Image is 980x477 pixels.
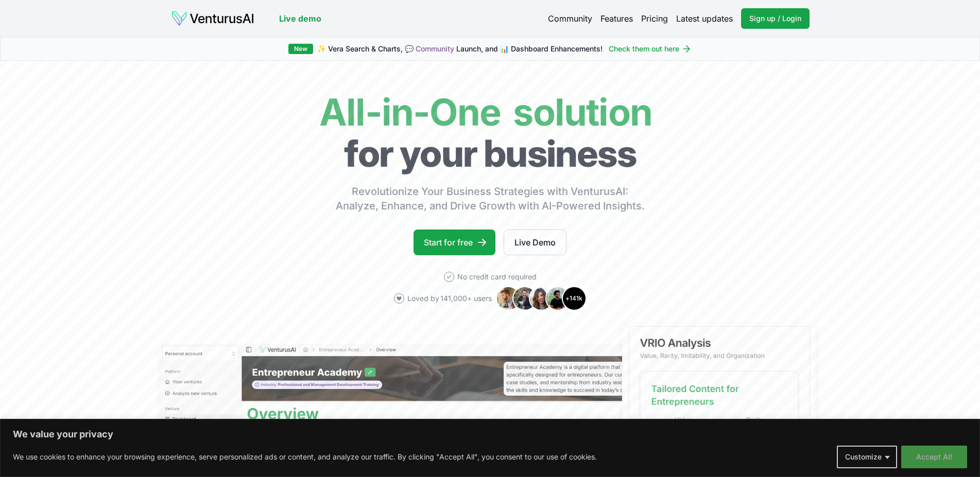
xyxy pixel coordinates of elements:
[600,12,633,25] a: Features
[414,229,495,255] a: Start for free
[741,8,810,29] a: Sign up / Login
[529,286,554,311] img: Avatar 3
[288,44,313,54] div: New
[837,446,897,468] button: Customize
[548,12,592,25] a: Community
[504,229,566,255] a: Live Demo
[545,286,570,311] img: Avatar 4
[901,446,967,468] button: Accept All
[641,12,668,25] a: Pricing
[416,44,454,53] a: Community
[171,10,254,27] img: logo
[13,428,967,440] p: We value your privacy
[749,13,801,24] span: Sign up / Login
[609,44,692,54] a: Check them out here
[13,451,597,463] p: We use cookies to enhance your browsing experience, serve personalized ads or content, and analyz...
[676,12,733,25] a: Latest updates
[512,286,537,311] img: Avatar 2
[279,12,321,25] a: Live demo
[496,286,521,311] img: Avatar 1
[317,44,603,54] span: ✨ Vera Search & Charts, 💬 Launch, and 📊 Dashboard Enhancements!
